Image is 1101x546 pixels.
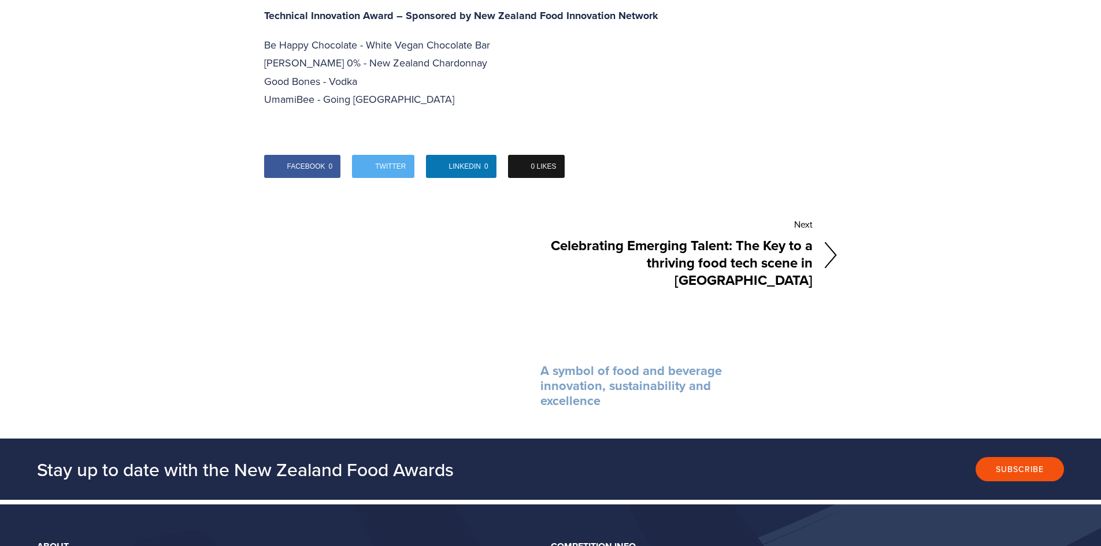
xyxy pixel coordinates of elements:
span: LinkedIn [449,155,481,178]
span: Twitter [375,155,406,178]
div: Next [551,215,813,235]
span: 0 [484,155,488,178]
h2: Stay up to date with the New Zealand Food Awards [37,458,715,481]
a: 0 Likes [508,155,565,178]
button: Subscribe [976,457,1064,481]
span: Facebook [287,155,325,178]
strong: A symbol of food and beverage innovation, sustainability and excellence [540,361,725,410]
a: Twitter [352,155,414,178]
a: LinkedIn0 [426,155,496,178]
p: Be Happy Chocolate - White Vegan Chocolate Bar [PERSON_NAME] 0% - New Zealand Chardonnay Good Bon... [264,36,837,127]
a: Facebook0 [264,155,341,178]
h4: Celebrating Emerging Talent: The Key to a thriving food tech scene in [GEOGRAPHIC_DATA] [551,235,813,291]
a: Next Celebrating Emerging Talent: The Key to a thriving food tech scene in [GEOGRAPHIC_DATA] [551,215,837,296]
strong: Technical Innovation Award – Sponsored by New Zealand Food Innovation Network [264,8,658,23]
span: 0 [329,155,333,178]
span: 0 Likes [531,155,557,178]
